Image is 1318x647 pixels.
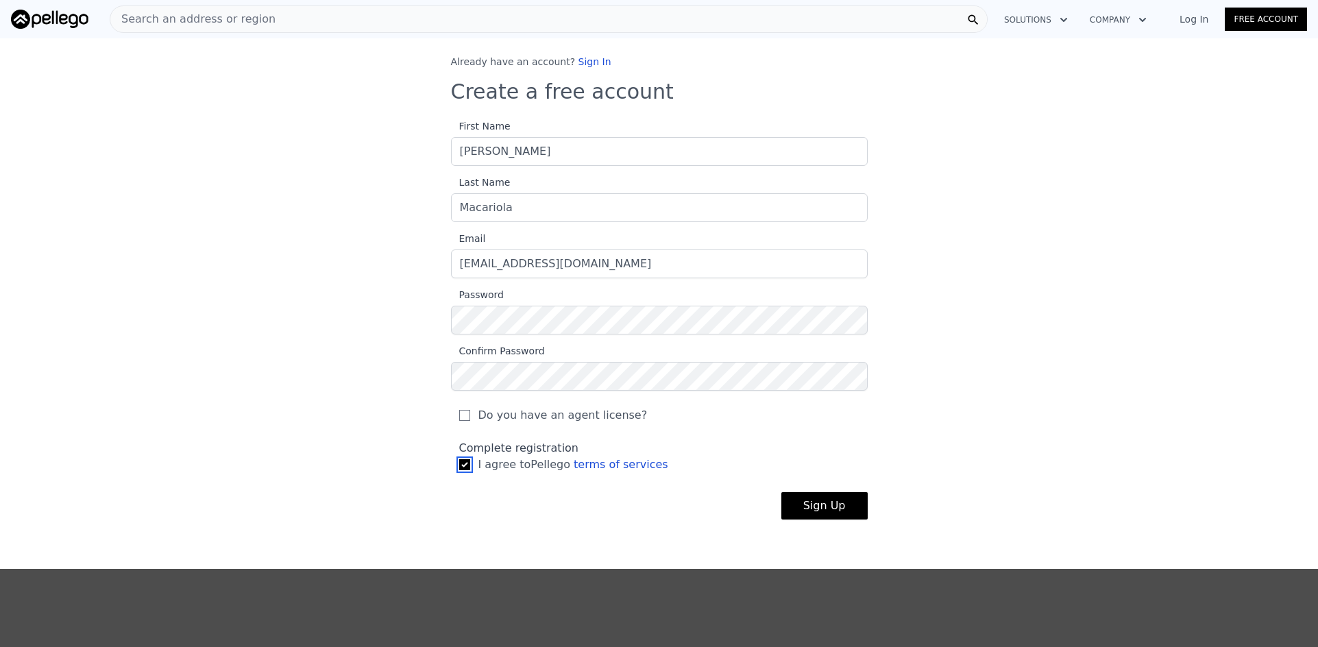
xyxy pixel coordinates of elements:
[451,137,868,166] input: First Name
[1079,8,1158,32] button: Company
[478,407,648,424] span: Do you have an agent license?
[451,233,486,244] span: Email
[451,249,868,278] input: Email
[993,8,1079,32] button: Solutions
[459,410,470,421] input: Do you have an agent license?
[451,177,511,188] span: Last Name
[781,492,868,520] button: Sign Up
[1163,12,1225,26] a: Log In
[451,121,511,132] span: First Name
[574,458,668,471] a: terms of services
[11,10,88,29] img: Pellego
[578,56,611,67] a: Sign In
[110,11,276,27] span: Search an address or region
[459,459,470,470] input: I agree toPellego terms of services
[451,193,868,222] input: Last Name
[451,289,504,300] span: Password
[451,55,868,69] div: Already have an account?
[451,306,868,334] input: Password
[451,362,868,391] input: Confirm Password
[459,441,579,454] span: Complete registration
[1225,8,1307,31] a: Free Account
[451,80,868,104] h3: Create a free account
[451,345,545,356] span: Confirm Password
[478,456,668,473] span: I agree to Pellego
